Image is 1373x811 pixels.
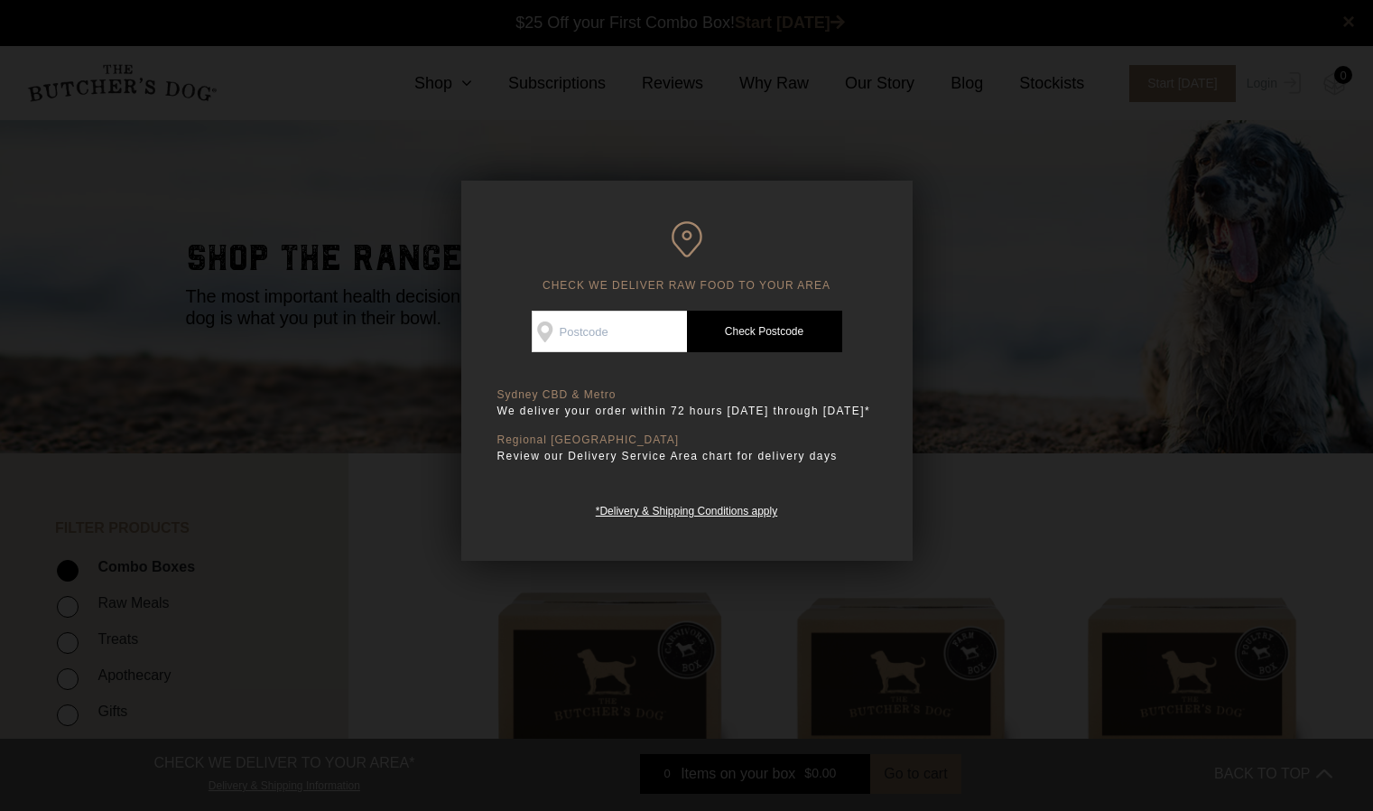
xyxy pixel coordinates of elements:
p: Regional [GEOGRAPHIC_DATA] [497,433,877,447]
a: Check Postcode [687,311,842,352]
p: Review our Delivery Service Area chart for delivery days [497,447,877,465]
input: Postcode [532,311,687,352]
h6: CHECK WE DELIVER RAW FOOD TO YOUR AREA [497,221,877,293]
p: Sydney CBD & Metro [497,388,877,402]
a: *Delivery & Shipping Conditions apply [596,500,777,517]
p: We deliver your order within 72 hours [DATE] through [DATE]* [497,402,877,420]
